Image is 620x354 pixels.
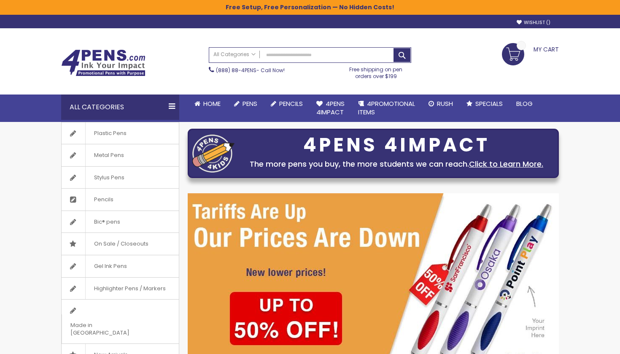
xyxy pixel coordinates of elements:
a: Bic® pens [62,211,179,233]
span: 4PROMOTIONAL ITEMS [358,99,415,116]
span: Stylus Pens [85,167,133,189]
a: Pencils [264,95,310,113]
a: Click to Learn More. [469,159,543,169]
span: Home [203,99,221,108]
a: All Categories [209,48,260,62]
span: Plastic Pens [85,122,135,144]
a: Highlighter Pens / Markers [62,278,179,300]
span: Gel Ink Pens [85,255,135,277]
span: Blog [516,99,533,108]
span: Bic® pens [85,211,129,233]
div: The more pens you buy, the more students we can reach. [239,158,554,170]
img: four_pen_logo.png [192,134,235,173]
span: Made in [GEOGRAPHIC_DATA] [62,314,158,343]
a: Wishlist [517,19,550,26]
span: Pencils [85,189,122,211]
a: Rush [422,95,460,113]
div: All Categories [61,95,179,120]
span: - Call Now! [216,67,285,74]
a: Pens [227,95,264,113]
a: Gel Ink Pens [62,255,179,277]
a: (888) 88-4PENS [216,67,256,74]
a: Stylus Pens [62,167,179,189]
a: 4Pens4impact [310,95,351,122]
span: Specials [475,99,503,108]
a: Made in [GEOGRAPHIC_DATA] [62,300,179,343]
a: Home [188,95,227,113]
a: Metal Pens [62,144,179,166]
a: Pencils [62,189,179,211]
span: Metal Pens [85,144,132,166]
img: 4Pens Custom Pens and Promotional Products [61,49,146,76]
span: All Categories [213,51,256,58]
span: 4Pens 4impact [316,99,345,116]
span: Rush [437,99,453,108]
a: 4PROMOTIONALITEMS [351,95,422,122]
span: Pencils [279,99,303,108]
a: Specials [460,95,509,113]
a: Blog [509,95,539,113]
span: Highlighter Pens / Markers [85,278,174,300]
a: On Sale / Closeouts [62,233,179,255]
div: Free shipping on pen orders over $199 [341,63,412,80]
span: Pens [243,99,257,108]
span: On Sale / Closeouts [85,233,157,255]
div: 4PENS 4IMPACT [239,136,554,154]
a: Plastic Pens [62,122,179,144]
